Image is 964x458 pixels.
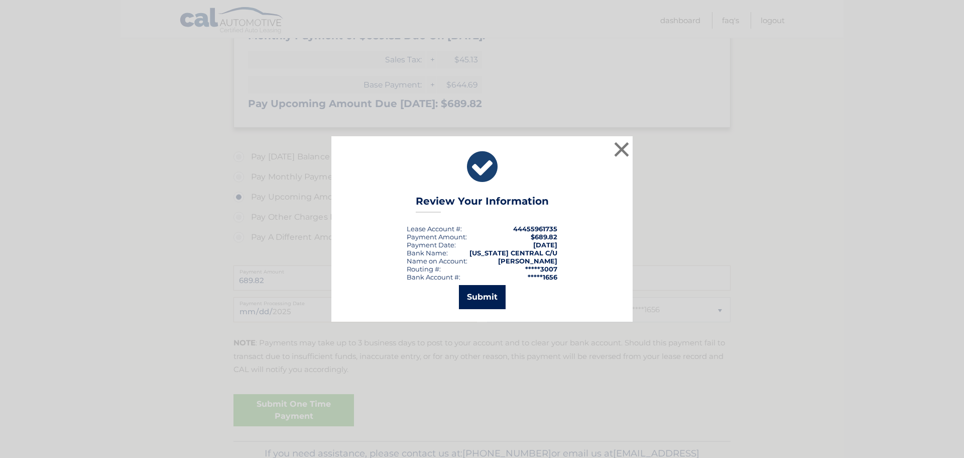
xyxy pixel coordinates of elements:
[407,249,448,257] div: Bank Name:
[416,195,549,213] h3: Review Your Information
[498,257,557,265] strong: [PERSON_NAME]
[407,233,467,241] div: Payment Amount:
[513,225,557,233] strong: 44455961735
[407,273,460,281] div: Bank Account #:
[469,249,557,257] strong: [US_STATE] CENTRAL C/U
[533,241,557,249] span: [DATE]
[407,257,467,265] div: Name on Account:
[407,225,462,233] div: Lease Account #:
[407,241,456,249] div: :
[407,241,454,249] span: Payment Date
[407,265,441,273] div: Routing #:
[612,139,632,159] button: ×
[459,285,506,309] button: Submit
[531,233,557,241] span: $689.82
